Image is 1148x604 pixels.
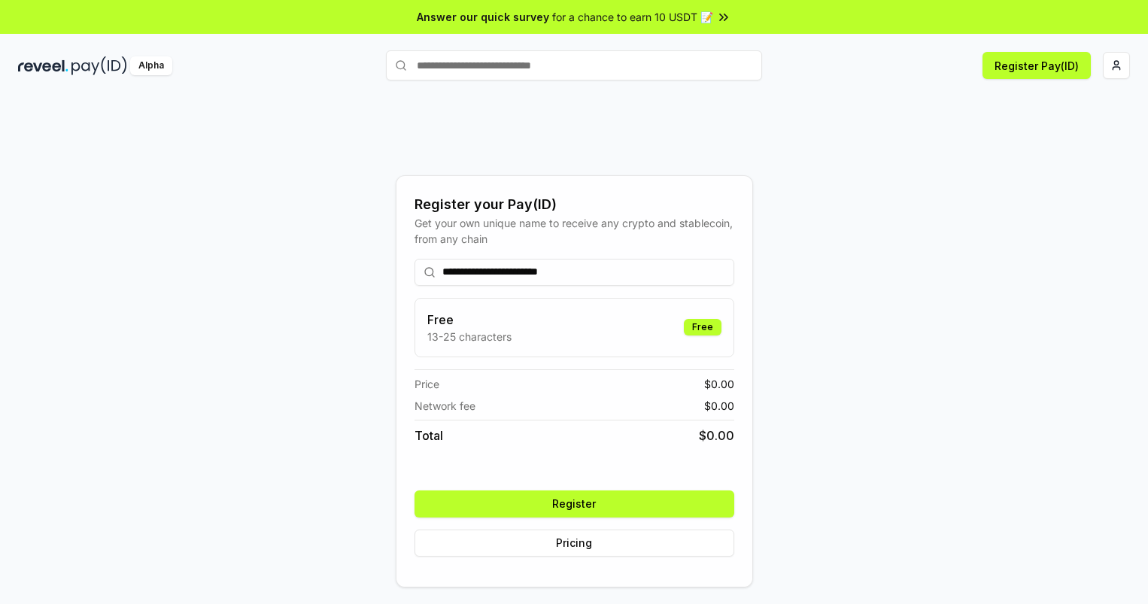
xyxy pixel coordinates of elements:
[427,329,512,344] p: 13-25 characters
[704,398,734,414] span: $ 0.00
[415,398,475,414] span: Network fee
[417,9,549,25] span: Answer our quick survey
[415,215,734,247] div: Get your own unique name to receive any crypto and stablecoin, from any chain
[982,52,1091,79] button: Register Pay(ID)
[552,9,713,25] span: for a chance to earn 10 USDT 📝
[415,426,443,445] span: Total
[415,194,734,215] div: Register your Pay(ID)
[684,319,721,335] div: Free
[699,426,734,445] span: $ 0.00
[415,490,734,517] button: Register
[18,56,68,75] img: reveel_dark
[415,376,439,392] span: Price
[427,311,512,329] h3: Free
[71,56,127,75] img: pay_id
[130,56,172,75] div: Alpha
[704,376,734,392] span: $ 0.00
[415,530,734,557] button: Pricing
